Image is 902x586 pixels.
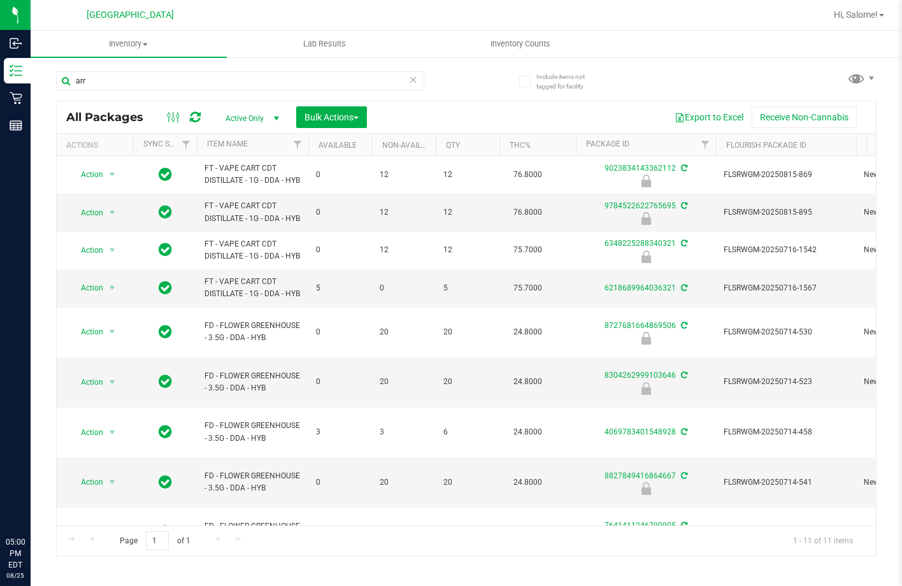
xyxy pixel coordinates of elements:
[679,371,687,380] span: Sync from Compliance System
[679,427,687,436] span: Sync from Compliance System
[316,376,364,388] span: 0
[69,524,104,541] span: Action
[834,10,878,20] span: Hi, Salome!
[679,239,687,248] span: Sync from Compliance System
[69,323,104,341] span: Action
[423,31,619,57] a: Inventory Counts
[109,531,201,551] span: Page of 1
[605,283,676,292] a: 6218689964036321
[10,92,22,104] inline-svg: Retail
[104,323,120,341] span: select
[605,521,676,530] a: 7641411246709905
[69,166,104,183] span: Action
[666,106,752,128] button: Export to Excel
[204,320,301,344] span: FD - FLOWER GREENHOUSE - 3.5G - DDA - HYB
[204,238,301,262] span: FT - VAPE CART CDT DISTILLATE - 1G - DDA - HYB
[380,426,428,438] span: 3
[380,476,428,489] span: 20
[574,332,718,345] div: Newly Received
[586,139,629,148] a: Package ID
[605,321,676,330] a: 8727681664869506
[69,204,104,222] span: Action
[443,244,492,256] span: 12
[104,473,120,491] span: select
[104,524,120,541] span: select
[605,239,676,248] a: 6348225288340321
[380,206,428,218] span: 12
[574,382,718,395] div: Newly Received
[507,373,548,391] span: 24.8000
[724,426,848,438] span: FLSRWGM-20250714-458
[724,326,848,338] span: FLSRWGM-20250714-530
[66,141,128,150] div: Actions
[507,523,548,541] span: 24.8000
[443,282,492,294] span: 5
[507,423,548,441] span: 24.8000
[443,326,492,338] span: 20
[605,427,676,436] a: 4069783401548928
[104,204,120,222] span: select
[159,423,172,441] span: In Sync
[574,212,718,225] div: Newly Received
[724,476,848,489] span: FLSRWGM-20250714-541
[204,420,301,444] span: FD - FLOWER GREENHOUSE - 3.5G - DDA - HYB
[507,323,548,341] span: 24.8000
[38,482,53,497] iframe: Resource center unread badge
[507,241,548,259] span: 75.7000
[409,71,418,88] span: Clear
[380,282,428,294] span: 0
[443,206,492,218] span: 12
[679,201,687,210] span: Sync from Compliance System
[783,531,863,550] span: 1 - 11 of 11 items
[507,203,548,222] span: 76.8000
[507,166,548,184] span: 76.8000
[316,282,364,294] span: 5
[316,206,364,218] span: 0
[574,250,718,263] div: Newly Received
[159,279,172,297] span: In Sync
[724,244,848,256] span: FLSRWGM-20250716-1542
[66,110,156,124] span: All Packages
[319,141,357,150] a: Available
[726,141,806,150] a: Flourish Package ID
[69,241,104,259] span: Action
[446,141,460,150] a: Qty
[443,169,492,181] span: 12
[304,112,359,122] span: Bulk Actions
[605,201,676,210] a: 9784522622765695
[574,175,718,187] div: Newly Received
[104,166,120,183] span: select
[286,38,363,50] span: Lab Results
[679,283,687,292] span: Sync from Compliance System
[204,470,301,494] span: FD - FLOWER GREENHOUSE - 3.5G - DDA - HYB
[443,426,492,438] span: 6
[724,282,848,294] span: FLSRWGM-20250716-1567
[574,482,718,495] div: Newly Received
[443,476,492,489] span: 20
[443,376,492,388] span: 20
[679,164,687,173] span: Sync from Compliance System
[56,71,424,90] input: Search Package ID, Item Name, SKU, Lot or Part Number...
[104,373,120,391] span: select
[146,531,169,551] input: 1
[159,473,172,491] span: In Sync
[104,241,120,259] span: select
[204,276,301,300] span: FT - VAPE CART CDT DISTILLATE - 1G - DDA - HYB
[724,206,848,218] span: FLSRWGM-20250815-895
[380,169,428,181] span: 12
[380,244,428,256] span: 12
[316,476,364,489] span: 0
[380,326,428,338] span: 20
[10,37,22,50] inline-svg: Inbound
[382,141,439,150] a: Non-Available
[31,31,227,57] a: Inventory
[316,326,364,338] span: 0
[207,139,248,148] a: Item Name
[159,203,172,221] span: In Sync
[87,10,174,20] span: [GEOGRAPHIC_DATA]
[287,134,308,155] a: Filter
[176,134,197,155] a: Filter
[605,471,676,480] a: 8827849416864667
[296,106,367,128] button: Bulk Actions
[159,323,172,341] span: In Sync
